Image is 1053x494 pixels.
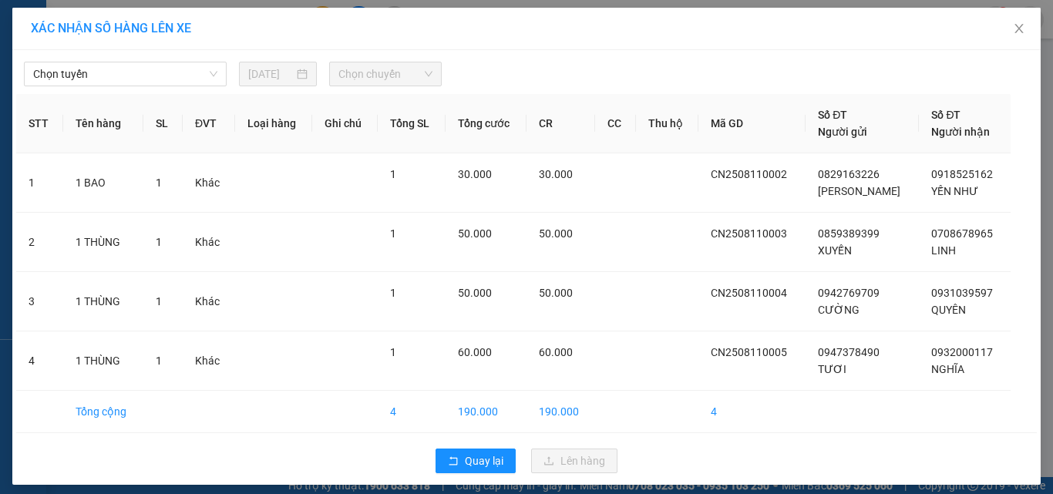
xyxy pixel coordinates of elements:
span: Chọn chuyến [338,62,433,86]
button: rollbackQuay lại [436,449,516,473]
td: Khác [183,272,235,331]
span: YẾN NHƯ [931,185,978,197]
span: 1 [156,176,162,189]
span: Chọn tuyến [33,62,217,86]
span: 1 [156,295,162,307]
td: 1 BAO [63,153,143,213]
span: 1 [390,227,396,240]
button: Close [997,8,1041,51]
td: 1 THÙNG [63,331,143,391]
span: 0942769709 [818,287,880,299]
span: TƯƠI [818,363,846,375]
span: 1 [390,346,396,358]
span: 30.000 [458,168,492,180]
span: 1 [156,355,162,367]
td: 3 [16,272,63,331]
span: XUYẾN [818,244,852,257]
span: CN2508110002 [711,168,787,180]
td: 190.000 [526,391,595,433]
td: 1 THÙNG [63,272,143,331]
span: CN2508110005 [711,346,787,358]
th: Tên hàng [63,94,143,153]
td: 2 [16,213,63,272]
span: 1 [156,236,162,248]
th: ĐVT [183,94,235,153]
th: Thu hộ [636,94,699,153]
td: 1 [16,153,63,213]
span: 0947378490 [818,346,880,358]
td: Khác [183,153,235,213]
td: 1 THÙNG [63,213,143,272]
span: 0708678965 [931,227,993,240]
th: Tổng SL [378,94,446,153]
span: 0931039597 [931,287,993,299]
span: close [1013,22,1025,35]
th: Loại hàng [235,94,313,153]
span: Số ĐT [818,109,847,121]
td: Khác [183,331,235,391]
td: 4 [698,391,806,433]
span: Số ĐT [931,109,960,121]
span: 1 [390,287,396,299]
th: Ghi chú [312,94,378,153]
th: CR [526,94,595,153]
span: 30.000 [539,168,573,180]
span: 60.000 [539,346,573,358]
td: 4 [16,331,63,391]
span: LINH [931,244,956,257]
span: CN2508110003 [711,227,787,240]
span: 50.000 [458,227,492,240]
td: Khác [183,213,235,272]
th: CC [595,94,636,153]
th: Tổng cước [446,94,526,153]
span: [PERSON_NAME] [818,185,900,197]
button: uploadLên hàng [531,449,617,473]
td: 190.000 [446,391,526,433]
span: Người gửi [818,126,867,138]
span: 50.000 [539,287,573,299]
th: STT [16,94,63,153]
span: 0932000117 [931,346,993,358]
span: 1 [390,168,396,180]
span: 60.000 [458,346,492,358]
span: 0829163226 [818,168,880,180]
span: CN2508110004 [711,287,787,299]
span: Quay lại [465,452,503,469]
span: 0859389399 [818,227,880,240]
span: Người nhận [931,126,990,138]
span: XÁC NHẬN SỐ HÀNG LÊN XE [31,21,191,35]
span: 50.000 [458,287,492,299]
span: QUYÊN [931,304,966,316]
span: CƯỜNG [818,304,860,316]
span: 50.000 [539,227,573,240]
span: NGHĨA [931,363,964,375]
input: 11/08/2025 [248,66,293,82]
span: rollback [448,455,459,468]
td: Tổng cộng [63,391,143,433]
th: SL [143,94,183,153]
th: Mã GD [698,94,806,153]
td: 4 [378,391,446,433]
span: 0918525162 [931,168,993,180]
